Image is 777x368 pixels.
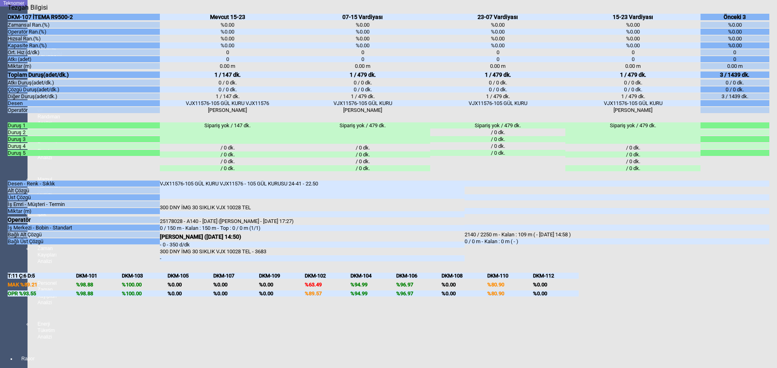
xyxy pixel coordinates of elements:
div: 0.00 m [295,63,430,69]
div: MAK %89.21 [8,282,76,288]
div: %0.00 [442,282,487,288]
div: DKM-110 [487,273,533,279]
div: Bağlı Üst Çözgü [8,238,160,244]
div: T:11 Ç:6 D:5 [8,273,76,279]
div: %0.00 [295,36,430,42]
div: Miktar (m) [8,208,160,214]
div: / 0 dk. [565,165,701,171]
div: Kapasite Ran.(%) [8,42,160,48]
div: [PERSON_NAME] [295,107,430,113]
div: [PERSON_NAME] [565,107,701,113]
div: %0.00 [430,36,565,42]
div: / 0 dk. [160,158,295,164]
div: İş Merkezi - Bobin - Standart [8,225,160,231]
div: Atkı (adet) [8,56,160,62]
div: 0 [565,56,701,62]
div: Tezgah Bilgisi [8,4,51,11]
div: / 0 dk. [295,145,430,151]
div: Bağlı Alt Çözgü [8,231,160,238]
div: 0 / 0 dk. [160,86,295,93]
div: %0.00 [701,29,769,35]
div: / 0 dk. [295,158,430,164]
div: [PERSON_NAME] ([DATE] 14:50) [160,233,465,240]
div: 3 / 1439 dk. [701,93,769,99]
div: OPR %93.55 [8,290,76,297]
div: %63.49 [305,282,350,288]
div: / 0 dk. [430,150,565,156]
div: 0 / 0 dk. [295,86,430,93]
div: 1 / 479 dk. [565,93,701,99]
div: / 0 dk. [565,145,701,151]
div: / 0 dk. [565,151,701,158]
div: 0 [430,49,565,55]
div: 0.00 m [160,63,295,69]
div: Çözgü Duruş(adet/dk.) [8,86,160,93]
div: VJX11576-105 GÜL KURU VJX11576 [160,100,295,106]
div: %94.99 [350,290,396,297]
div: 25178028 - A140 - [DATE] ([PERSON_NAME] - [DATE] 17:27) [160,218,465,224]
div: %0.00 [259,290,305,297]
div: 3 / 1439 dk. [701,71,769,78]
div: / 0 dk. [430,143,565,149]
div: %98.88 [76,290,122,297]
div: 0 [701,49,769,55]
div: / 0 dk. [295,151,430,158]
div: DKM-103 [122,273,168,279]
div: Sipariş yok / 479 dk. [295,122,430,144]
div: 15-23 Vardiyası [565,14,701,20]
div: Duruş 3 [8,136,160,142]
div: DKM-101 [76,273,122,279]
div: %0.00 [533,290,579,297]
div: Alt Çözgü [8,187,160,193]
div: 0 [295,56,430,62]
div: %98.88 [76,282,122,288]
div: 1 / 479 dk. [430,93,565,99]
div: 2140 / 2250 m - Kalan : 109 m ( - [DATE] 14:58 ) [465,231,769,238]
div: 1 / 479 dk. [430,71,565,78]
div: Önceki 3 [701,14,769,20]
div: Diğer Duruş(adet/dk.) [8,93,160,99]
div: %0.00 [430,22,565,28]
div: Duruş 5 [8,150,160,156]
div: / 0 dk. [160,165,295,171]
div: VJX11576-105 GÜL KURU [430,100,565,106]
div: / 0 dk. [160,145,295,151]
div: Operatör [8,107,160,113]
div: %0.00 [213,282,259,288]
div: 0 [160,56,295,62]
div: DKM-104 [350,273,396,279]
div: 0 [701,56,769,62]
div: VJX11576-105 GÜL KURU VJX11576 - 105 GÜL KURUSU 24-41 - 22.50 [160,181,465,199]
div: Operatör [8,217,160,223]
div: 0 / 0 dk. [565,80,701,86]
div: 0 / 0 dk. [701,86,769,93]
div: DKM-107 İTEMA R9500-2 [8,14,160,20]
div: %0.00 [701,36,769,42]
div: Atkı Duruş(adet/dk.) [8,80,160,86]
div: DKM-108 [442,273,487,279]
div: / 0 dk. [430,136,565,142]
div: 1 / 479 dk. [565,71,701,78]
div: 300 DNY İMG 30 SIKLIK VJX 10028 TEL [160,204,465,210]
div: %80.90 [487,282,533,288]
div: 0.00 m [701,63,769,69]
div: 0 / 0 dk. [565,86,701,93]
div: / 0 dk. [430,129,565,135]
div: Duruş 2 [8,129,160,135]
div: Duruş 4 [8,143,160,149]
div: 23-07 Vardiyası [430,14,565,20]
div: %0.00 [295,29,430,35]
div: %0.00 [701,42,769,48]
div: %0.00 [259,282,305,288]
div: %0.00 [160,42,295,48]
div: 0 / 0 dk. [160,80,295,86]
div: Duruş 1 [8,122,160,128]
div: 0 [430,56,565,62]
div: %0.00 [295,22,430,28]
div: 0 / 0 dk. [430,86,565,93]
div: 0 / 150 m - Kalan : 150 m - Top : 0 / 0 m (1/1) [160,225,465,231]
div: %0.00 [565,42,701,48]
div: DKM-107 [213,273,259,279]
div: DKM-102 [305,273,350,279]
div: %0.00 [565,29,701,35]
